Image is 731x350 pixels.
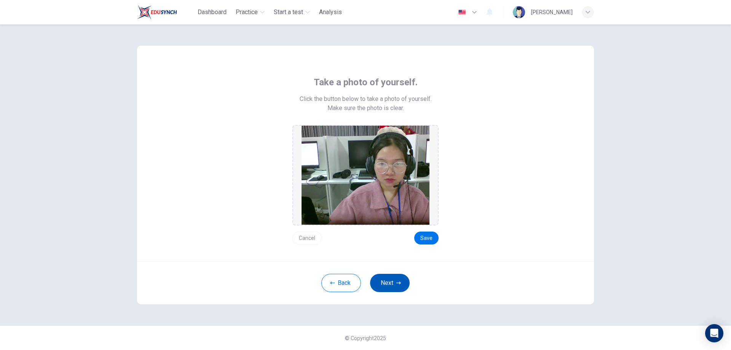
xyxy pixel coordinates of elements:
[705,324,723,342] div: Open Intercom Messenger
[319,8,342,17] span: Analysis
[414,232,439,245] button: Save
[271,5,313,19] button: Start a test
[292,232,322,245] button: Cancel
[137,5,177,20] img: Train Test logo
[300,94,432,104] span: Click the button below to take a photo of yourself.
[274,8,303,17] span: Start a test
[316,5,345,19] button: Analysis
[233,5,268,19] button: Practice
[302,126,429,225] img: preview screemshot
[198,8,227,17] span: Dashboard
[457,10,467,15] img: en
[513,6,525,18] img: Profile picture
[531,8,573,17] div: [PERSON_NAME]
[236,8,258,17] span: Practice
[137,5,195,20] a: Train Test logo
[321,274,361,292] button: Back
[345,335,386,341] span: © Copyright 2025
[314,76,418,88] span: Take a photo of yourself.
[195,5,230,19] button: Dashboard
[327,104,404,113] span: Make sure the photo is clear.
[370,274,410,292] button: Next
